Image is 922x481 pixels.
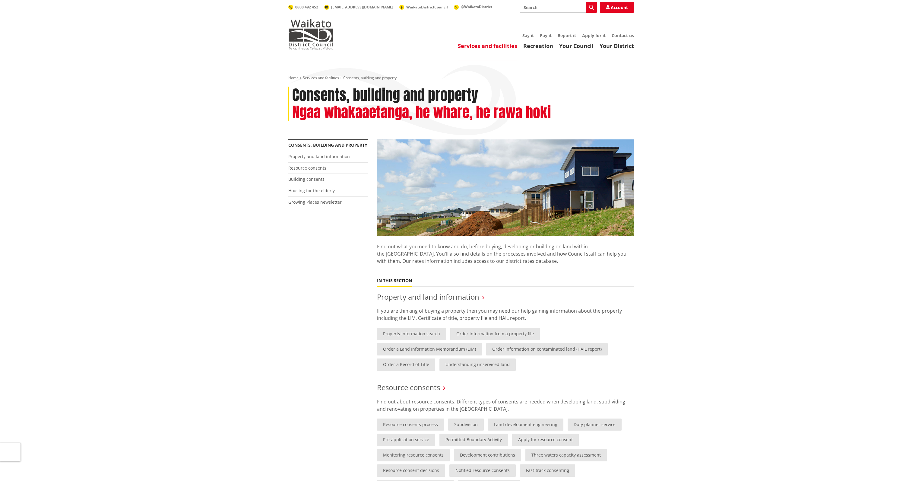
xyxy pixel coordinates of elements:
[288,5,318,10] a: 0800 492 452
[612,33,634,38] a: Contact us
[377,382,440,392] a: Resource consents
[288,142,367,148] a: Consents, building and property
[512,434,579,446] a: Apply for resource consent
[399,5,448,10] a: WaikatoDistrictCouncil
[439,434,508,446] a: Permitted Boundary Activity
[377,464,445,477] a: Resource consent decisions
[377,292,479,302] a: Property and land information
[439,358,516,371] a: Understanding unserviced land
[324,5,393,10] a: [EMAIL_ADDRESS][DOMAIN_NAME]
[343,75,397,80] span: Consents, building and property
[488,419,563,431] a: Land development engineering
[486,343,608,355] a: Order information on contaminated land (HAIL report)
[377,358,435,371] a: Order a Record of Title
[331,5,393,10] span: [EMAIL_ADDRESS][DOMAIN_NAME]
[522,33,534,38] a: Say it
[461,4,492,9] span: @WaikatoDistrict
[582,33,606,38] a: Apply for it
[458,42,517,49] a: Services and facilities
[568,419,622,431] a: Duty planner service
[295,5,318,10] span: 0800 492 452
[525,449,607,461] a: Three waters capacity assessment
[540,33,552,38] a: Pay it
[454,449,521,461] a: Development contributions
[377,449,450,461] a: Monitoring resource consents
[520,2,597,13] input: Search input
[559,42,594,49] a: Your Council
[448,419,484,431] a: Subdivision
[288,75,299,80] a: Home
[288,19,334,49] img: Waikato District Council - Te Kaunihera aa Takiwaa o Waikato
[292,104,551,121] h2: Ngaa whakaaetanga, he whare, he rawa hoki
[377,398,634,413] p: Find out about resource consents. Different types of consents are needed when developing land, su...
[288,75,634,81] nav: breadcrumb
[450,328,540,340] a: Order information from a property file
[377,419,444,431] a: Resource consents process
[406,5,448,10] span: WaikatoDistrictCouncil
[600,2,634,13] a: Account
[377,434,435,446] a: Pre-application service
[288,154,350,159] a: Property and land information
[377,328,446,340] a: Property information search
[377,139,634,236] img: Land-and-property-landscape
[377,278,412,283] h5: In this section
[288,199,342,205] a: Growing Places newsletter
[288,188,335,193] a: Housing for the elderly
[449,464,516,477] a: Notified resource consents
[558,33,576,38] a: Report it
[303,75,339,80] a: Services and facilities
[600,42,634,49] a: Your District
[520,464,575,477] a: Fast-track consenting
[288,165,326,171] a: Resource consents
[377,307,634,322] p: If you are thinking of buying a property then you may need our help gaining information about the...
[292,87,478,104] h1: Consents, building and property
[454,4,492,9] a: @WaikatoDistrict
[377,236,634,272] p: Find out what you need to know and do, before buying, developing or building on land within the [...
[377,343,482,355] a: Order a Land Information Memorandum (LIM)
[523,42,553,49] a: Recreation
[288,176,325,182] a: Building consents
